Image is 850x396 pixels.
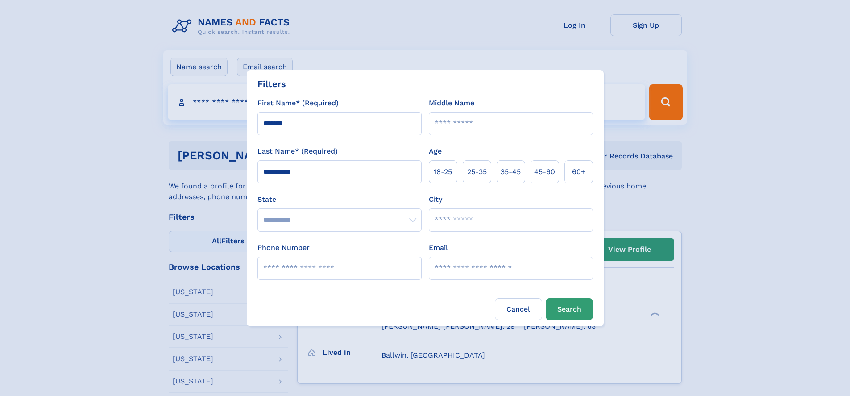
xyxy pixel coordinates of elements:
[257,77,286,91] div: Filters
[546,298,593,320] button: Search
[429,98,474,108] label: Middle Name
[429,194,442,205] label: City
[257,194,422,205] label: State
[572,167,585,177] span: 60+
[429,146,442,157] label: Age
[429,242,448,253] label: Email
[257,242,310,253] label: Phone Number
[434,167,452,177] span: 18‑25
[257,146,338,157] label: Last Name* (Required)
[467,167,487,177] span: 25‑35
[257,98,339,108] label: First Name* (Required)
[495,298,542,320] label: Cancel
[501,167,521,177] span: 35‑45
[534,167,555,177] span: 45‑60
